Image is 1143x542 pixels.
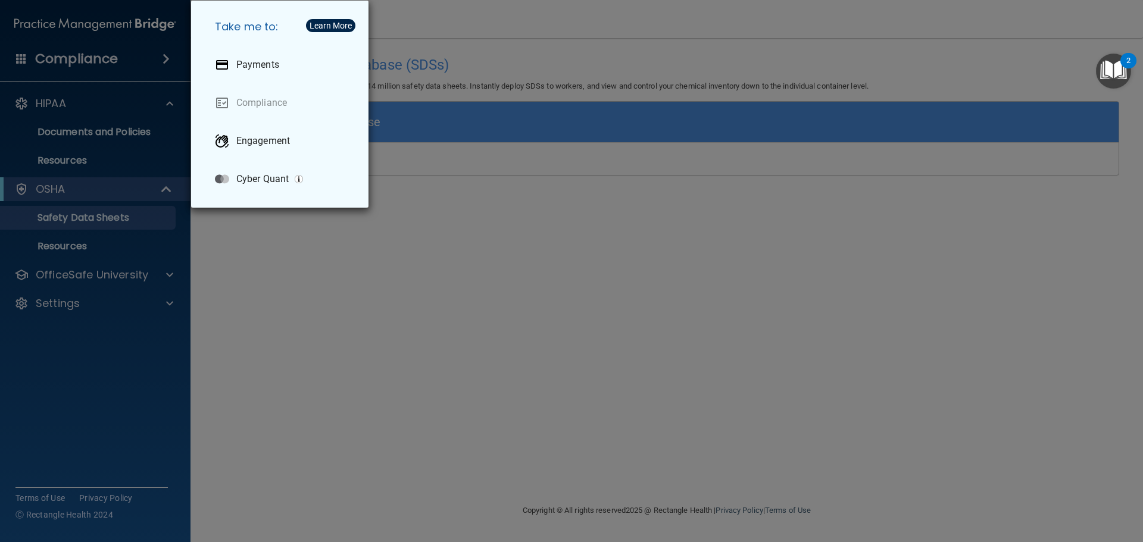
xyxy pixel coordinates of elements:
[205,48,359,82] a: Payments
[310,21,352,30] div: Learn More
[205,86,359,120] a: Compliance
[236,173,289,185] p: Cyber Quant
[306,19,355,32] button: Learn More
[236,135,290,147] p: Engagement
[205,162,359,196] a: Cyber Quant
[1126,61,1130,76] div: 2
[236,59,279,71] p: Payments
[1096,54,1131,89] button: Open Resource Center, 2 new notifications
[205,124,359,158] a: Engagement
[205,10,359,43] h5: Take me to:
